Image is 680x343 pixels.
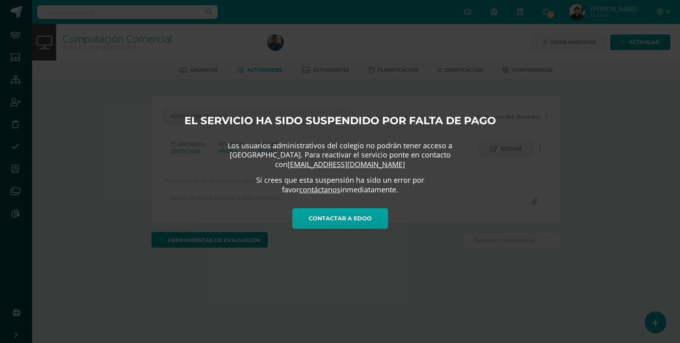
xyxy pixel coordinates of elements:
h2: El servicio ha sido suspendido por falta de pago [184,114,496,127]
a: contáctanos [299,185,340,194]
a: Contactar a Edoo [292,208,388,229]
p: Los usuarios administrativos del colegio no podrán tener acceso a [GEOGRAPHIC_DATA]. Para reactiv... [200,141,480,169]
p: Si crees que esta suspensión ha sido un error por favor inmediatamente. [200,176,480,194]
a: [EMAIL_ADDRESS][DOMAIN_NAME] [287,159,405,169]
